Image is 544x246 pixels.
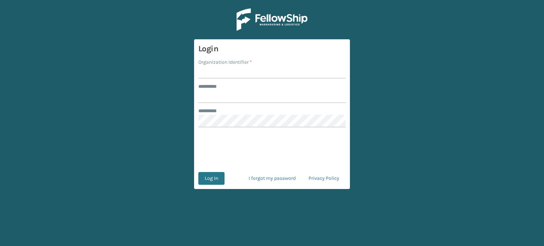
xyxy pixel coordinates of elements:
a: Privacy Policy [302,172,346,185]
a: I forgot my password [242,172,302,185]
label: Organization Identifier [198,58,252,66]
img: Logo [237,8,307,31]
h3: Login [198,44,346,54]
iframe: reCAPTCHA [218,136,326,164]
button: Log In [198,172,225,185]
